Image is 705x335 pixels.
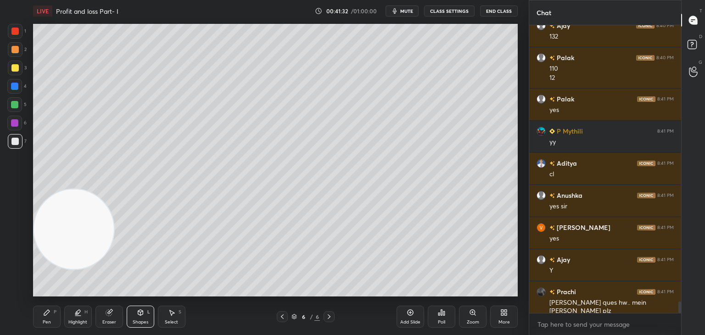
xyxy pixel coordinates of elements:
img: no-rating-badge.077c3623.svg [549,56,555,61]
h6: Aditya [555,158,577,168]
img: no-rating-badge.077c3623.svg [549,193,555,198]
div: 6 [299,314,308,319]
div: 3 [8,61,27,75]
div: Shapes [133,320,148,324]
h6: [PERSON_NAME] [555,223,610,232]
img: 961c7905a49445769265ae821ef421ad.jpg [537,159,546,168]
div: Eraser [102,320,116,324]
img: iconic-dark.1390631f.png [636,23,655,28]
p: D [699,33,702,40]
img: Learner_Badge_beginner_1_8b307cf2a0.svg [549,128,555,134]
div: S [179,310,181,314]
div: 8:41 PM [657,161,674,166]
div: yes [549,106,674,115]
img: default.png [537,53,546,62]
button: CLASS SETTINGS [424,6,475,17]
div: 8:40 PM [656,23,674,28]
h6: Anushka [555,190,582,200]
button: End Class [480,6,518,17]
img: iconic-dark.1390631f.png [637,225,655,230]
div: 7 [8,134,27,149]
div: grid [529,25,681,313]
img: no-rating-badge.077c3623.svg [549,290,555,295]
div: yy [549,138,674,147]
img: 82e39f7732ba442888f2535568bd66a1.jpg [537,127,546,136]
img: no-rating-badge.077c3623.svg [549,97,555,102]
div: More [498,320,510,324]
img: no-rating-badge.077c3623.svg [549,23,555,28]
img: 3 [537,223,546,232]
img: default.png [537,255,546,264]
div: / [310,314,313,319]
div: 8:41 PM [657,257,674,262]
img: aedd7b0e61a448bdb5756975e897d287.jpg [537,287,546,296]
div: 132 [549,32,674,41]
h6: Prachi [555,287,576,296]
img: default.png [537,21,546,30]
img: default.png [537,95,546,104]
div: Highlight [68,320,87,324]
div: L [147,310,150,314]
span: mute [400,8,413,14]
div: 110 [549,64,674,73]
div: Add Slide [400,320,420,324]
div: 5 [7,97,27,112]
img: iconic-dark.1390631f.png [637,289,655,295]
div: 2 [8,42,27,57]
div: 8:41 PM [657,193,674,198]
div: [PERSON_NAME] ques hw.. mein [PERSON_NAME] plz [549,298,674,316]
div: yes [549,234,674,243]
img: iconic-dark.1390631f.png [637,193,655,198]
div: 1 [8,24,26,39]
h4: Profit and loss Part- I [56,7,118,16]
img: iconic-dark.1390631f.png [637,96,655,102]
img: iconic-dark.1390631f.png [636,55,655,61]
h6: Palak [555,53,574,62]
div: 4 [7,79,27,94]
div: Poll [438,320,445,324]
h6: Ajay [555,255,570,264]
div: Select [165,320,178,324]
div: 8:41 PM [657,128,674,134]
h6: P Mythili [555,126,583,136]
div: 12 [549,73,674,83]
img: iconic-dark.1390631f.png [637,161,655,166]
div: 8:41 PM [657,225,674,230]
div: 6 [7,116,27,130]
div: yes sir [549,202,674,211]
div: LIVE [33,6,52,17]
div: H [84,310,88,314]
div: Pen [43,320,51,324]
button: mute [386,6,419,17]
h6: Palak [555,94,574,104]
p: G [699,59,702,66]
p: T [699,7,702,14]
img: no-rating-badge.077c3623.svg [549,257,555,262]
div: 8:41 PM [657,289,674,295]
p: Chat [529,0,559,25]
img: default.png [537,191,546,200]
div: 8:40 PM [656,55,674,61]
div: Zoom [467,320,479,324]
div: 8:41 PM [657,96,674,102]
div: Y [549,266,674,275]
div: P [54,310,56,314]
div: cl [549,170,674,179]
img: iconic-dark.1390631f.png [637,257,655,262]
img: no-rating-badge.077c3623.svg [549,161,555,166]
img: no-rating-badge.077c3623.svg [549,225,555,230]
div: 6 [314,313,320,321]
h6: Ajay [555,21,570,30]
